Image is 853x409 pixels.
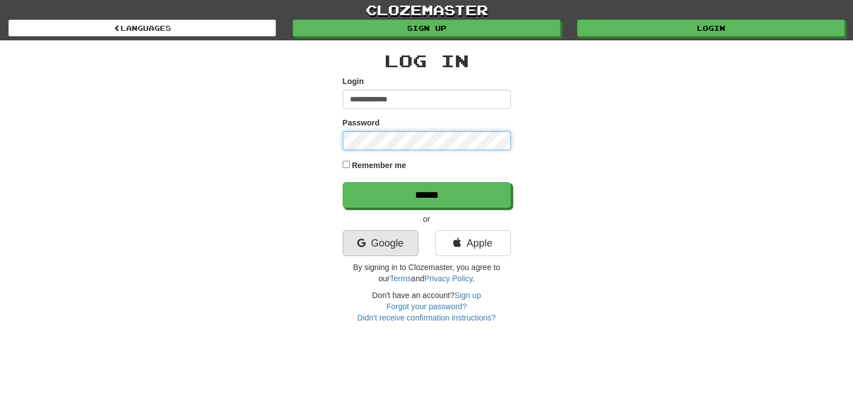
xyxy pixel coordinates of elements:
[352,160,406,171] label: Remember me
[343,290,511,323] div: Don't have an account?
[424,274,472,283] a: Privacy Policy
[435,230,511,256] a: Apple
[577,20,845,36] a: Login
[343,117,380,128] label: Password
[8,20,276,36] a: Languages
[343,262,511,284] p: By signing in to Clozemaster, you agree to our and .
[293,20,560,36] a: Sign up
[386,302,467,311] a: Forgot your password?
[390,274,411,283] a: Terms
[454,291,481,300] a: Sign up
[343,52,511,70] h2: Log In
[343,213,511,225] p: or
[343,76,364,87] label: Login
[343,230,418,256] a: Google
[357,313,496,322] a: Didn't receive confirmation instructions?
